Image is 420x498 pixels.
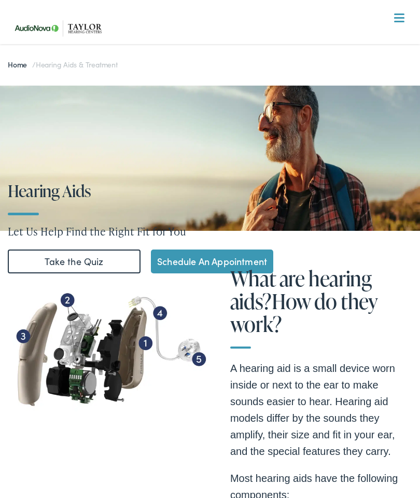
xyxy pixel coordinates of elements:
a: Take the Quiz [8,250,141,273]
h1: Hearing Aids [8,182,420,200]
a: Home [8,59,32,70]
p: A hearing aid is a small device worn inside or next to the ear to make sounds easier to hear. Hea... [230,360,412,460]
span: / [8,59,118,70]
p: Let Us Help Find the Right Fit for You [8,224,420,239]
a: Schedule An Appointment [151,250,273,273]
h2: What are hearing aids? How do they work? [230,267,412,349]
a: What We Offer [16,41,412,74]
img: A deconstructed hearing aid with the inner parts displayed. [8,273,210,427]
span: Hearing Aids & Treatment [36,59,118,70]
